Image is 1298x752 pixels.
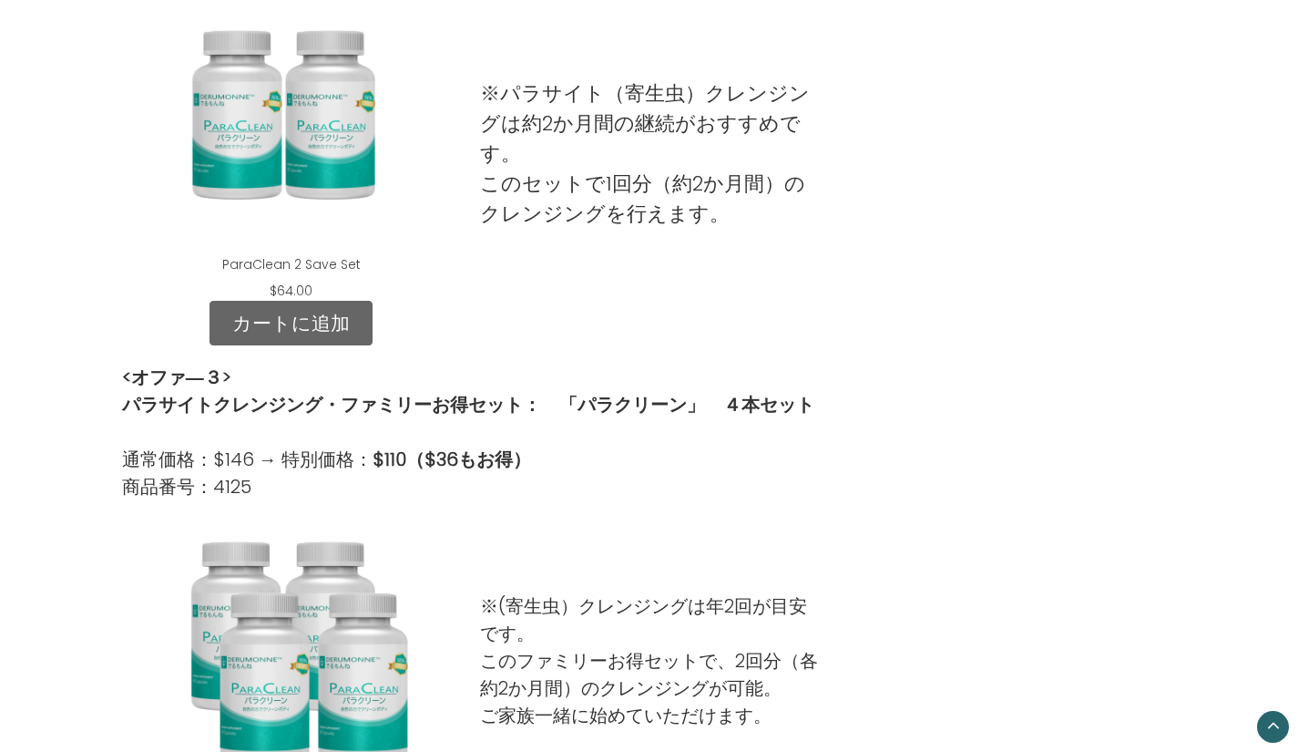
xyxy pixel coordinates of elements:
[122,446,814,500] p: 通常価格：$146 → 特別価格： 商品番号：4125
[210,301,373,346] a: カートに追加
[122,392,814,417] strong: パラサイトクレンジング・ファミリーお得セット： 「パラクリーン」 ４本セット
[373,447,531,472] strong: $110（$36もお得）
[480,78,819,229] p: ※パラサイト（寄生虫）クレンジングは約2か月間の継続がおすすめです。 このセットで1回分（約2か月間）のクレンジングを行えます。
[480,592,819,729] p: ※(寄生虫）クレンジングは年2回が目安です。 このファミリーお得セットで、2回分（各約2か月間）のクレンジングが可能。 ご家族一緒に始めていただけます。
[222,255,361,273] a: ParaClean 2 Save Set
[259,282,323,301] div: $64.00
[122,365,231,390] strong: <オファ―３>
